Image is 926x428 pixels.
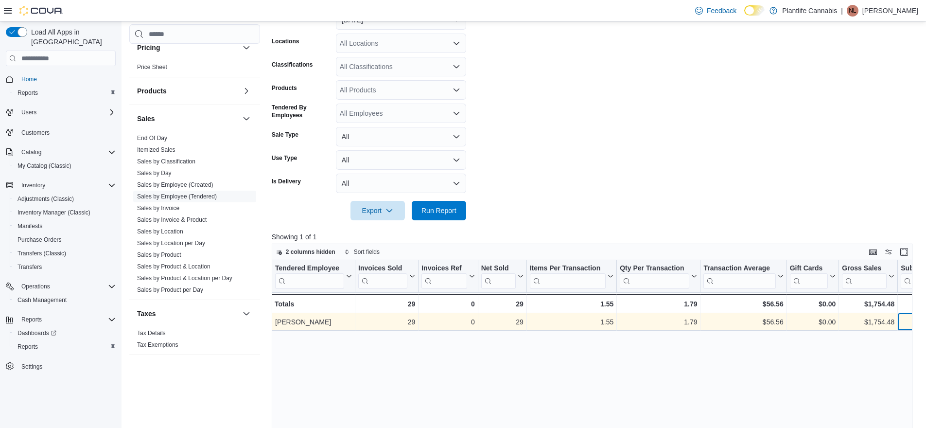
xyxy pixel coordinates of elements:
[137,216,207,224] span: Sales by Invoice & Product
[421,298,474,310] div: 0
[841,5,843,17] p: |
[10,206,120,219] button: Inventory Manager (Classic)
[14,327,60,339] a: Dashboards
[10,326,120,340] a: Dashboards
[17,146,116,158] span: Catalog
[529,264,606,289] div: Items Per Transaction
[137,251,181,258] a: Sales by Product
[137,228,183,235] span: Sales by Location
[137,158,195,165] a: Sales by Classification
[2,72,120,86] button: Home
[14,327,116,339] span: Dashboards
[2,313,120,326] button: Reports
[137,309,156,319] h3: Taxes
[412,201,466,220] button: Run Report
[453,39,460,47] button: Open list of options
[2,125,120,139] button: Customers
[137,263,210,270] a: Sales by Product & Location
[620,298,697,310] div: 1.79
[350,201,405,220] button: Export
[789,264,836,289] button: Gift Cards
[421,264,474,289] button: Invoices Ref
[137,204,179,212] span: Sales by Invoice
[10,159,120,173] button: My Catalog (Classic)
[137,330,166,337] a: Tax Details
[10,340,120,354] button: Reports
[137,181,213,188] a: Sales by Employee (Created)
[847,5,858,17] div: Natalie Lockhart
[137,286,203,293] a: Sales by Product per Day
[842,316,894,328] div: $1,754.48
[336,127,466,146] button: All
[898,246,910,258] button: Enter fullscreen
[137,43,160,53] h3: Pricing
[275,316,352,328] div: [PERSON_NAME]
[137,43,239,53] button: Pricing
[789,264,828,273] div: Gift Cards
[275,298,352,310] div: Totals
[421,316,474,328] div: 0
[703,316,783,328] div: $56.56
[14,248,70,259] a: Transfers (Classic)
[453,86,460,94] button: Open list of options
[137,309,239,319] button: Taxes
[272,61,313,69] label: Classifications
[17,89,38,97] span: Reports
[703,298,783,310] div: $56.56
[14,294,116,306] span: Cash Management
[620,264,689,289] div: Qty Per Transaction
[14,341,116,353] span: Reports
[17,281,116,292] span: Operations
[137,114,239,124] button: Sales
[10,293,120,307] button: Cash Management
[137,205,179,212] a: Sales by Invoice
[867,246,879,258] button: Keyboard shortcuts
[744,5,765,16] input: Dark Mode
[481,316,524,328] div: 29
[862,5,918,17] p: [PERSON_NAME]
[14,160,116,172] span: My Catalog (Classic)
[17,195,74,203] span: Adjustments (Classic)
[21,148,41,156] span: Catalog
[336,150,466,170] button: All
[19,6,63,16] img: Cova
[703,264,775,289] div: Transaction Average
[137,181,213,189] span: Sales by Employee (Created)
[17,296,67,304] span: Cash Management
[21,316,42,323] span: Reports
[21,75,37,83] span: Home
[421,264,467,273] div: Invoices Ref
[17,263,42,271] span: Transfers
[137,170,172,177] a: Sales by Day
[620,264,697,289] button: Qty Per Transaction
[17,360,116,373] span: Settings
[17,236,62,244] span: Purchase Orders
[14,234,116,246] span: Purchase Orders
[421,206,456,215] span: Run Report
[14,261,46,273] a: Transfers
[453,63,460,71] button: Open list of options
[453,109,460,117] button: Open list of options
[17,73,116,85] span: Home
[137,239,205,247] span: Sales by Location per Day
[137,134,167,142] span: End Of Day
[789,316,836,328] div: $0.00
[14,207,116,218] span: Inventory Manager (Classic)
[137,146,175,154] span: Itemized Sales
[883,246,894,258] button: Display options
[2,106,120,119] button: Users
[14,207,94,218] a: Inventory Manager (Classic)
[137,146,175,153] a: Itemized Sales
[272,232,919,242] p: Showing 1 of 1
[275,264,352,289] button: Tendered Employee
[137,341,178,348] a: Tax Exemptions
[14,341,42,353] a: Reports
[358,264,407,289] div: Invoices Sold
[703,264,775,273] div: Transaction Average
[529,264,613,289] button: Items Per Transaction
[17,162,71,170] span: My Catalog (Classic)
[21,129,50,137] span: Customers
[137,64,167,71] a: Price Sheet
[272,84,297,92] label: Products
[10,247,120,260] button: Transfers (Classic)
